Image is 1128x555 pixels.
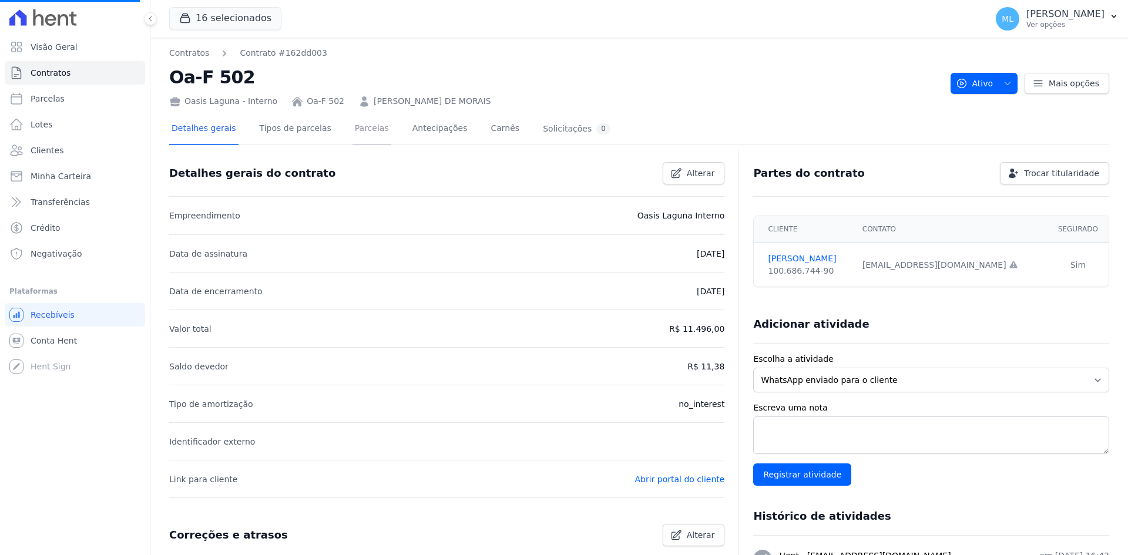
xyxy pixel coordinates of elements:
[169,47,327,59] nav: Breadcrumb
[31,309,75,321] span: Recebíveis
[768,253,848,265] a: [PERSON_NAME]
[5,242,145,265] a: Negativação
[5,164,145,188] a: Minha Carteira
[1025,73,1109,94] a: Mais opções
[169,435,255,449] p: Identificador externo
[663,524,725,546] a: Alterar
[5,216,145,240] a: Crédito
[1026,20,1104,29] p: Ver opções
[488,114,522,145] a: Carnês
[753,509,891,523] h3: Histórico de atividades
[768,265,848,277] div: 100.686.744-90
[352,114,391,145] a: Parcelas
[663,162,725,184] a: Alterar
[753,317,869,331] h3: Adicionar atividade
[753,463,851,486] input: Registrar atividade
[687,359,724,374] p: R$ 11,38
[5,87,145,110] a: Parcelas
[169,247,247,261] p: Data de assinatura
[637,208,725,223] p: Oasis Laguna Interno
[31,67,70,79] span: Contratos
[169,7,281,29] button: 16 selecionados
[31,248,82,260] span: Negativação
[169,114,239,145] a: Detalhes gerais
[31,170,91,182] span: Minha Carteira
[5,113,145,136] a: Lotes
[31,335,77,347] span: Conta Hent
[169,359,229,374] p: Saldo devedor
[410,114,470,145] a: Antecipações
[1048,243,1109,287] td: Sim
[5,35,145,59] a: Visão Geral
[543,123,610,134] div: Solicitações
[753,402,1109,414] label: Escreva uma nota
[862,259,1040,271] div: [EMAIL_ADDRESS][DOMAIN_NAME]
[5,190,145,214] a: Transferências
[31,144,63,156] span: Clientes
[1024,167,1099,179] span: Trocar titularidade
[257,114,334,145] a: Tipos de parcelas
[855,216,1048,243] th: Contato
[687,529,715,541] span: Alterar
[1002,15,1013,23] span: ML
[5,61,145,85] a: Contratos
[5,139,145,162] a: Clientes
[31,93,65,105] span: Parcelas
[169,47,941,59] nav: Breadcrumb
[169,166,335,180] h3: Detalhes gerais do contrato
[754,216,855,243] th: Cliente
[1049,78,1099,89] span: Mais opções
[986,2,1128,35] button: ML [PERSON_NAME] Ver opções
[5,329,145,352] a: Conta Hent
[687,167,715,179] span: Alterar
[31,119,53,130] span: Lotes
[540,114,613,145] a: Solicitações0
[1048,216,1109,243] th: Segurado
[697,247,724,261] p: [DATE]
[240,47,327,59] a: Contrato #162dd003
[169,47,209,59] a: Contratos
[169,528,288,542] h3: Correções e atrasos
[9,284,140,298] div: Plataformas
[31,41,78,53] span: Visão Geral
[697,284,724,298] p: [DATE]
[1000,162,1109,184] a: Trocar titularidade
[169,397,253,411] p: Tipo de amortização
[307,95,344,107] a: Oa-F 502
[679,397,724,411] p: no_interest
[31,196,90,208] span: Transferências
[169,95,277,107] div: Oasis Laguna - Interno
[596,123,610,134] div: 0
[951,73,1018,94] button: Ativo
[634,475,724,484] a: Abrir portal do cliente
[5,303,145,327] a: Recebíveis
[753,353,1109,365] label: Escolha a atividade
[669,322,724,336] p: R$ 11.496,00
[169,208,240,223] p: Empreendimento
[169,284,263,298] p: Data de encerramento
[374,95,491,107] a: [PERSON_NAME] DE MORAIS
[753,166,865,180] h3: Partes do contrato
[31,222,61,234] span: Crédito
[956,73,993,94] span: Ativo
[169,322,211,336] p: Valor total
[1026,8,1104,20] p: [PERSON_NAME]
[169,64,941,90] h2: Oa-F 502
[169,472,237,486] p: Link para cliente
